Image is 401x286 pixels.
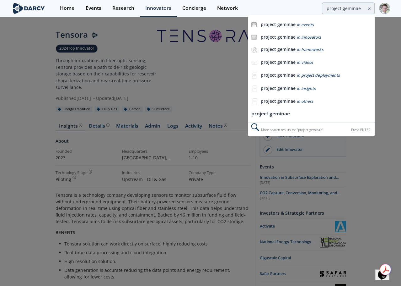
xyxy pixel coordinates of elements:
span: in innovators [297,35,321,40]
input: Advanced Search [321,3,374,14]
div: Network [217,6,238,11]
span: in frameworks [297,47,323,52]
div: Concierge [182,6,206,11]
span: in project deployments [297,73,339,78]
b: project geminae [260,21,295,27]
div: Innovators [145,6,171,11]
li: project geminae [248,108,374,119]
b: project geminae [260,46,295,52]
span: in insights [297,85,315,91]
img: Profile [378,3,389,14]
img: icon [251,22,256,27]
b: project geminae [260,34,295,40]
b: project geminae [260,85,295,91]
b: project geminae [260,72,295,78]
span: in others [297,98,313,104]
div: Press ENTER [350,126,370,133]
span: in events [297,22,313,27]
div: Home [60,6,74,11]
img: logo-wide.svg [12,3,46,14]
img: icon [251,34,256,40]
div: More search results for " project geminae " [248,123,374,136]
div: Events [85,6,101,11]
b: project geminae [260,98,295,104]
iframe: chat widget [375,261,395,280]
div: Research [112,6,134,11]
span: in videos [297,60,313,65]
b: project geminae [260,59,295,65]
